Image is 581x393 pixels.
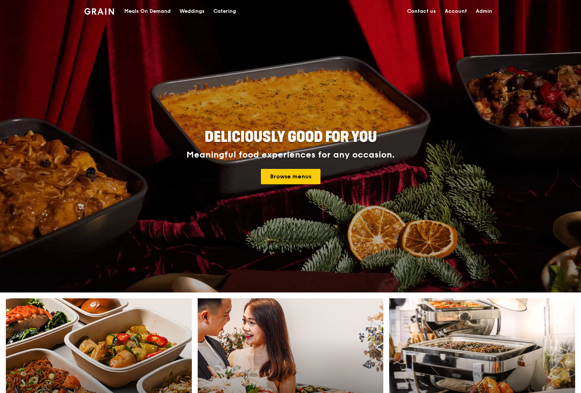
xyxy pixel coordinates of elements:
div: Meaningful food experiences for any occasion. [159,150,422,160]
a: Account [440,0,471,22]
span: Deliciously good for you [205,128,377,146]
div: Meals On Demand [124,0,171,22]
a: Contact us [403,0,440,22]
a: Catering [209,0,240,22]
a: Admin [471,0,497,22]
div: Weddings [179,0,205,22]
a: Browse menus [261,169,320,184]
div: Catering [213,0,236,22]
a: Weddings [175,0,209,22]
img: Grain [84,8,114,15]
